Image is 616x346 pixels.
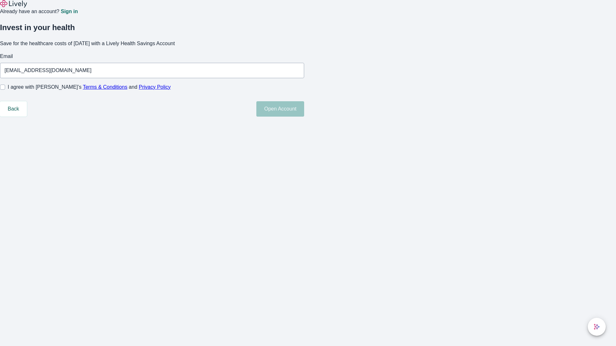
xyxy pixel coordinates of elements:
svg: Lively AI Assistant [594,324,600,330]
a: Privacy Policy [139,84,171,90]
span: I agree with [PERSON_NAME]’s and [8,83,171,91]
a: Sign in [61,9,78,14]
button: chat [588,318,606,336]
a: Terms & Conditions [83,84,127,90]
